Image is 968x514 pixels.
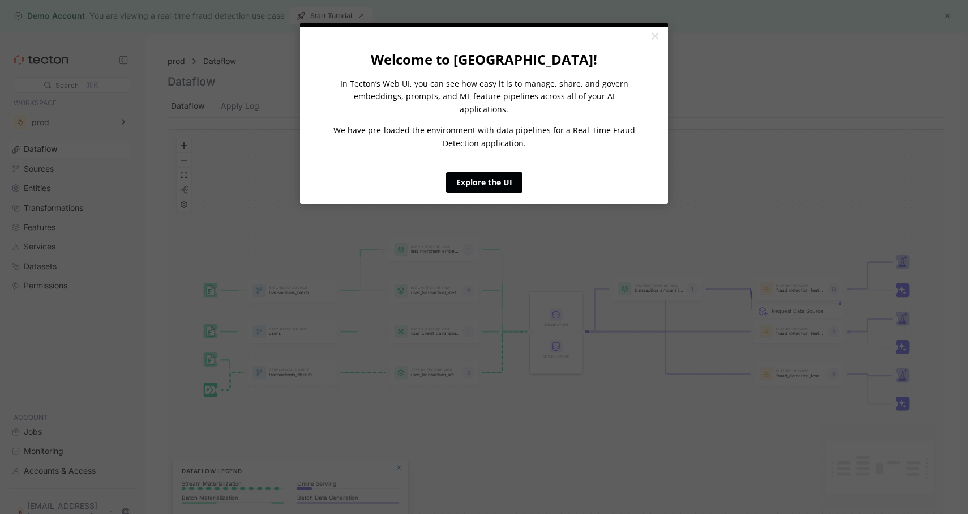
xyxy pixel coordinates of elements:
[645,27,665,47] a: Close modal
[300,23,668,27] div: current step
[331,124,637,150] p: We have pre-loaded the environment with data pipelines for a Real-Time Fraud Detection application.
[331,78,637,116] p: In Tecton’s Web UI, you can see how easy it is to manage, share, and govern embeddings, prompts, ...
[446,172,522,193] a: Explore the UI
[371,50,597,69] strong: Welcome to [GEOGRAPHIC_DATA]!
